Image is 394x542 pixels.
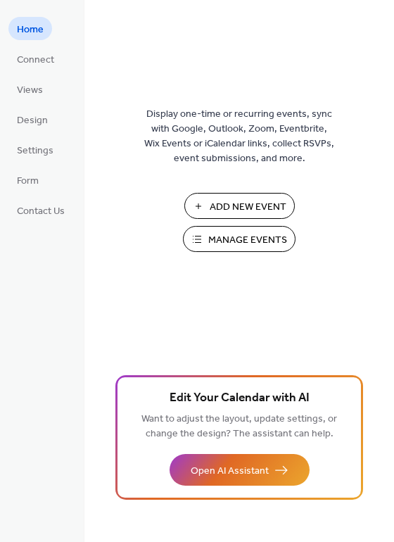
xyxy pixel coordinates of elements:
span: Design [17,113,48,128]
a: Design [8,108,56,131]
button: Manage Events [183,226,295,252]
span: Edit Your Calendar with AI [170,389,310,408]
span: Want to adjust the layout, update settings, or change the design? The assistant can help. [141,410,337,443]
span: Connect [17,53,54,68]
span: Add New Event [210,200,286,215]
button: Open AI Assistant [170,454,310,486]
span: Views [17,83,43,98]
a: Contact Us [8,198,73,222]
a: Home [8,17,52,40]
a: Views [8,77,51,101]
a: Settings [8,138,62,161]
span: Open AI Assistant [191,464,269,479]
span: Display one-time or recurring events, sync with Google, Outlook, Zoom, Eventbrite, Wix Events or ... [144,107,334,166]
a: Form [8,168,47,191]
span: Manage Events [208,233,287,248]
span: Form [17,174,39,189]
a: Connect [8,47,63,70]
span: Home [17,23,44,37]
span: Settings [17,144,53,158]
button: Add New Event [184,193,295,219]
span: Contact Us [17,204,65,219]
